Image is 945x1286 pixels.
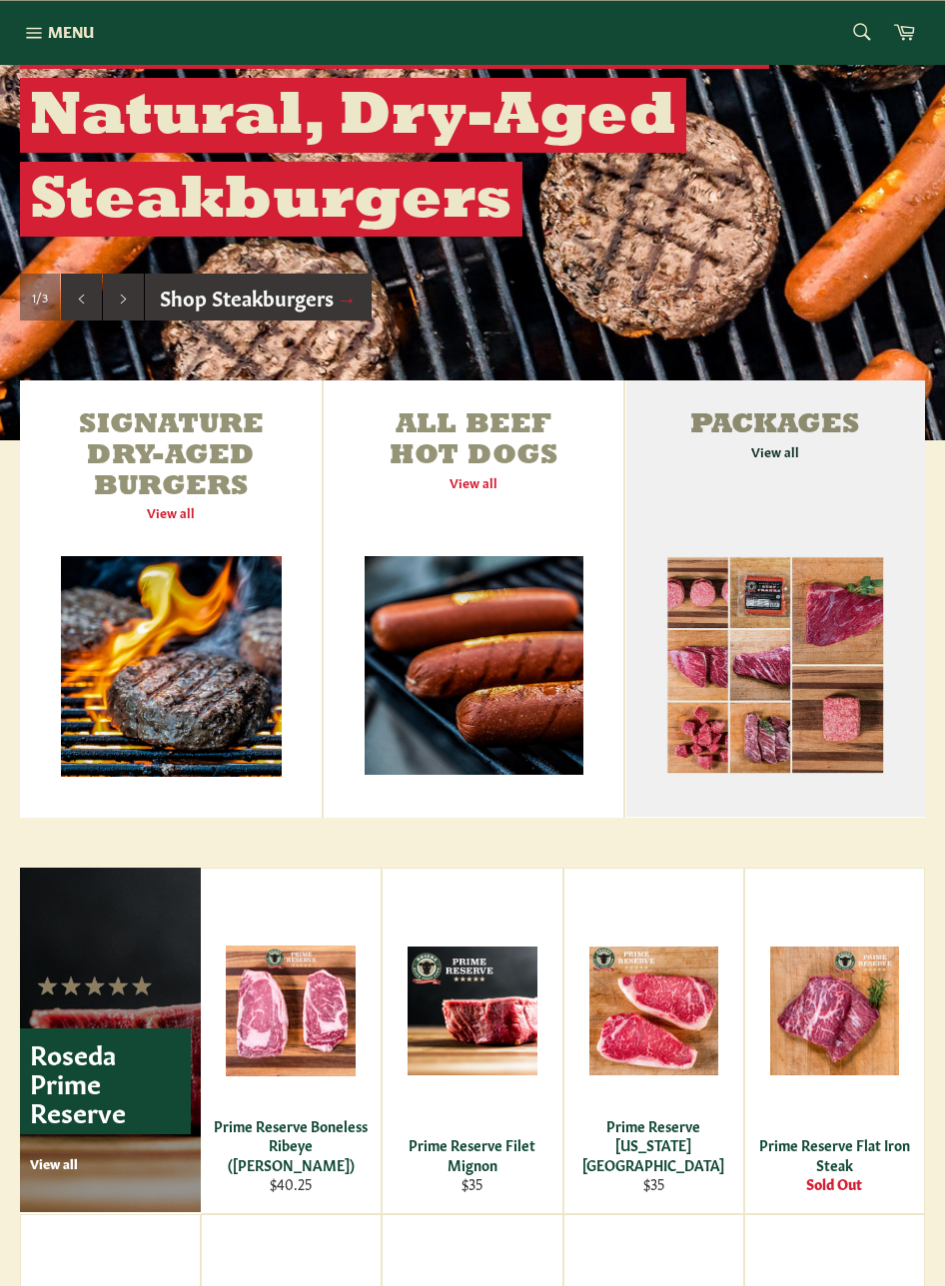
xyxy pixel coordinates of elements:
[563,868,744,1214] a: Prime Reserve New York Strip Prime Reserve [US_STATE][GEOGRAPHIC_DATA] $35
[30,1154,191,1172] p: View all
[757,1174,911,1193] div: Sold Out
[408,947,536,1075] img: Prime Reserve Filet Mignon
[48,21,94,42] span: Menu
[337,283,357,311] span: →
[625,380,925,818] a: Packages View all Packages
[201,868,382,1214] a: Prime Reserve Boneless Ribeye (Delmonico) Prime Reserve Boneless Ribeye ([PERSON_NAME]) $40.25
[382,868,562,1214] a: Prime Reserve Filet Mignon Prime Reserve Filet Mignon $35
[396,1174,549,1193] div: $35
[61,274,102,321] button: Previous slide
[32,289,48,306] span: 1/3
[20,868,201,1212] a: Roseda Prime Reserve View all
[744,868,925,1214] a: Prime Reserve Flat Iron Steak Prime Reserve Flat Iron Steak Sold Out
[20,1028,191,1134] p: Roseda Prime Reserve
[145,274,372,321] a: Shop Steakburgers
[576,1174,730,1193] div: $35
[103,274,144,321] button: Next slide
[589,947,718,1075] img: Prime Reserve New York Strip
[214,1174,369,1193] div: $40.25
[20,380,322,818] a: Signature Dry-Aged Burgers View all Signature Dry-Aged Burgers
[324,380,623,818] a: All Beef Hot Dogs View all All Beef Hot Dogs
[226,946,356,1075] img: Prime Reserve Boneless Ribeye (Delmonico)
[770,947,899,1075] img: Prime Reserve Flat Iron Steak
[20,274,60,321] div: Slide 1, current
[396,1135,549,1174] div: Prime Reserve Filet Mignon
[576,1116,730,1174] div: Prime Reserve [US_STATE][GEOGRAPHIC_DATA]
[757,1135,911,1174] div: Prime Reserve Flat Iron Steak
[214,1116,369,1174] div: Prime Reserve Boneless Ribeye ([PERSON_NAME])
